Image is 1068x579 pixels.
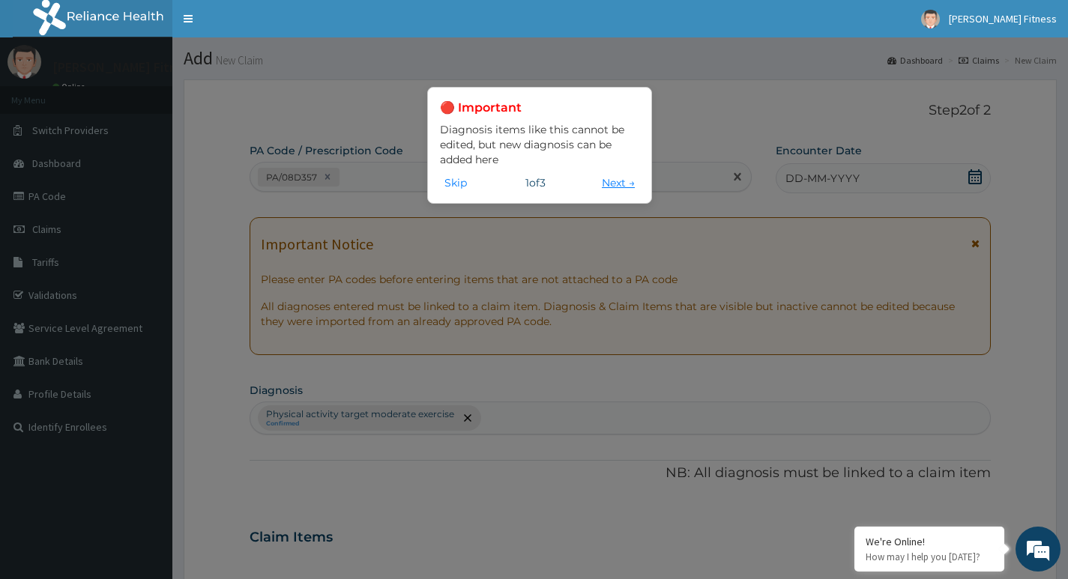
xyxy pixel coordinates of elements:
span: We're online! [87,189,207,340]
div: Chat with us now [78,84,252,103]
span: 1 of 3 [525,175,546,190]
h3: 🔴 Important [440,100,639,116]
button: Next → [597,175,639,191]
img: User Image [921,10,940,28]
div: We're Online! [866,535,993,548]
p: How may I help you today? [866,551,993,563]
textarea: Type your message and hit 'Enter' [7,409,286,461]
span: [PERSON_NAME] Fitness [949,12,1057,25]
img: d_794563401_company_1708531726252_794563401 [28,75,61,112]
button: Skip [440,175,471,191]
p: Diagnosis items like this cannot be edited, but new diagnosis can be added here [440,122,639,167]
div: Minimize live chat window [246,7,282,43]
